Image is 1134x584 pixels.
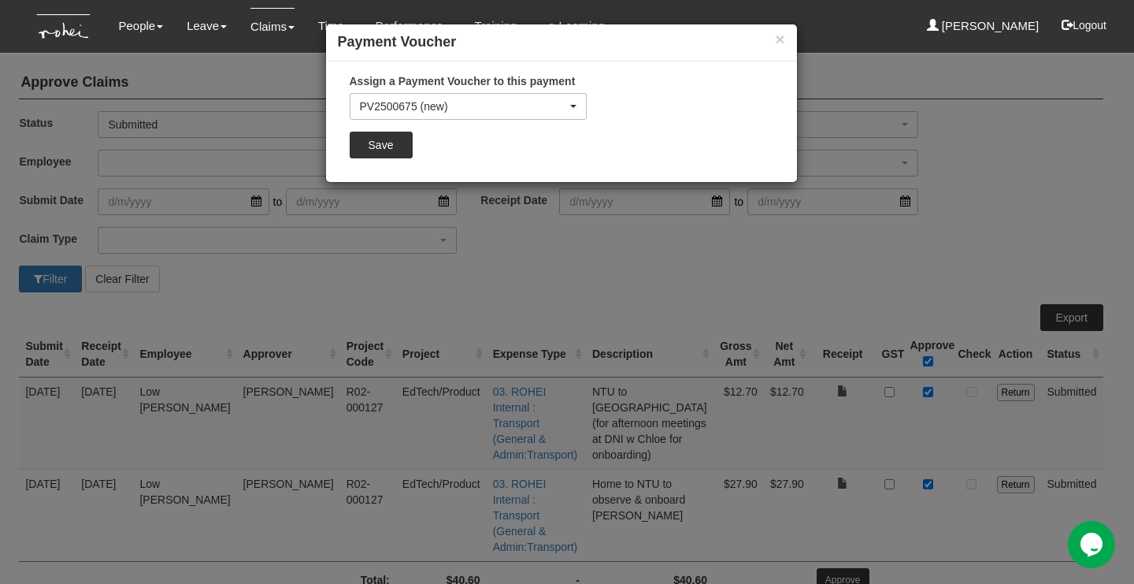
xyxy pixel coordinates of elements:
button: PV2500675 (new) [350,93,587,120]
button: × [775,31,784,47]
iframe: chat widget [1068,521,1118,568]
input: Save [350,132,413,158]
b: Payment Voucher [338,34,457,50]
div: PV2500675 (new) [360,99,567,114]
label: Assign a Payment Voucher to this payment [350,73,576,89]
